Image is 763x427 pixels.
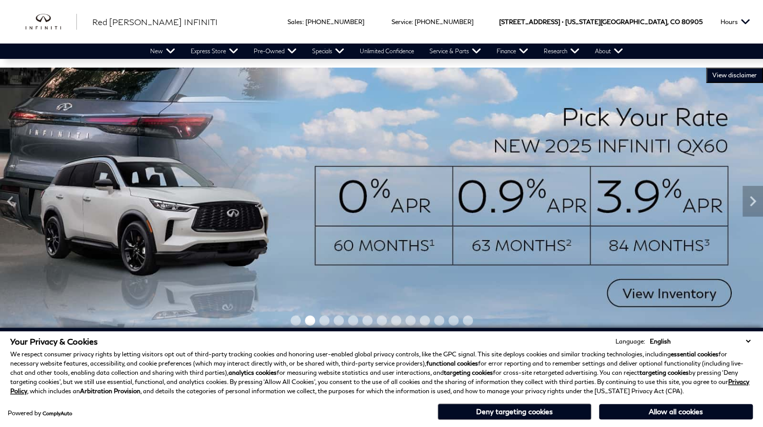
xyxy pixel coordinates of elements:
[640,369,689,376] strong: targeting cookies
[463,315,473,326] span: Go to slide 13
[246,44,304,59] a: Pre-Owned
[26,14,77,30] img: INFINITI
[334,315,344,326] span: Go to slide 4
[43,410,72,416] a: ComplyAuto
[305,18,364,26] a: [PHONE_NUMBER]
[422,44,489,59] a: Service & Parts
[92,17,218,27] span: Red [PERSON_NAME] INFINITI
[391,18,411,26] span: Service
[287,18,302,26] span: Sales
[411,18,413,26] span: :
[142,44,631,59] nav: Main Navigation
[426,359,478,367] strong: functional cookies
[647,336,753,346] select: Language Select
[229,369,277,376] strong: analytics cookies
[420,315,430,326] span: Go to slide 10
[319,315,329,326] span: Go to slide 3
[706,68,763,83] button: VIEW DISCLAIMER
[536,44,587,59] a: Research
[587,44,631,59] a: About
[405,315,416,326] span: Go to slide 9
[10,350,753,396] p: We respect consumer privacy rights by letting visitors opt out of third-party tracking cookies an...
[302,18,304,26] span: :
[291,315,301,326] span: Go to slide 1
[444,369,493,376] strong: targeting cookies
[377,315,387,326] span: Go to slide 7
[183,44,246,59] a: Express Store
[348,315,358,326] span: Go to slide 5
[92,16,218,28] a: Red [PERSON_NAME] INFINITI
[438,403,591,420] button: Deny targeting cookies
[448,315,459,326] span: Go to slide 12
[391,315,401,326] span: Go to slide 8
[8,410,72,416] div: Powered by
[615,338,645,345] div: Language:
[489,44,536,59] a: Finance
[434,315,444,326] span: Go to slide 11
[362,315,373,326] span: Go to slide 6
[142,44,183,59] a: New
[743,186,763,217] div: Next
[415,18,473,26] a: [PHONE_NUMBER]
[305,315,315,326] span: Go to slide 2
[599,404,753,419] button: Allow all cookies
[26,14,77,30] a: infiniti
[304,44,352,59] a: Specials
[671,350,718,358] strong: essential cookies
[712,71,757,79] span: VIEW DISCLAIMER
[499,18,703,26] a: [STREET_ADDRESS] • [US_STATE][GEOGRAPHIC_DATA], CO 80905
[80,387,140,395] strong: Arbitration Provision
[352,44,422,59] a: Unlimited Confidence
[10,336,98,346] span: Your Privacy & Cookies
